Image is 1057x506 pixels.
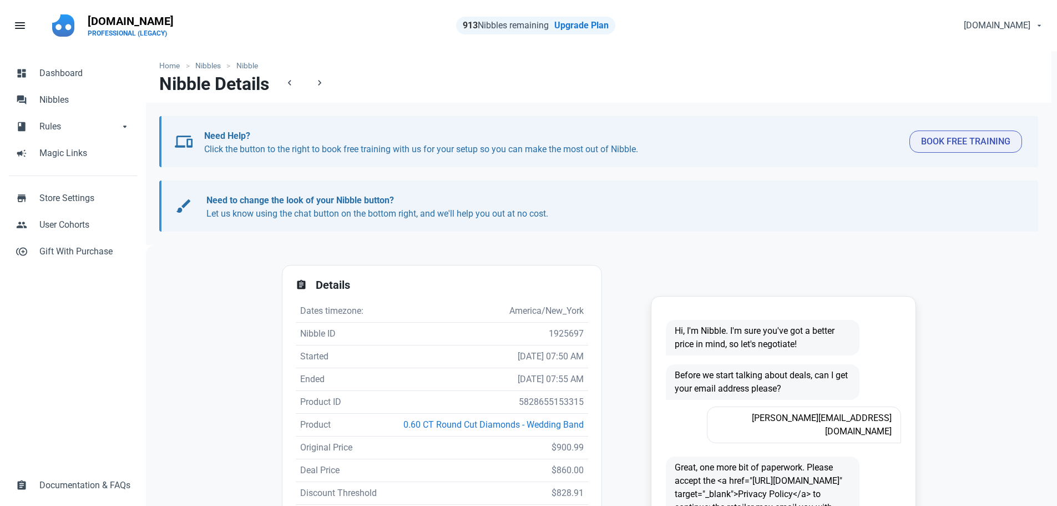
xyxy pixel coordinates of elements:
[39,67,130,80] span: Dashboard
[306,74,333,93] a: chevron_right
[296,345,387,368] td: Started
[16,147,27,158] span: campaign
[387,300,588,323] td: America/New_York
[9,60,137,87] a: dashboardDashboard
[909,131,1022,153] button: Book Free Training
[387,345,588,368] td: [DATE] 07:50 AM
[204,131,250,141] b: Need Help?
[9,472,137,499] a: assignmentDocumentation & FAQs
[387,391,588,414] td: 5828655153315
[39,192,130,205] span: Store Settings
[39,245,130,258] span: Gift With Purchase
[9,212,137,238] a: peopleUser Cohorts
[81,9,180,42] a: [DOMAIN_NAME]PROFESSIONAL (LEGACY)
[175,133,193,151] span: devices
[88,13,174,29] p: [DOMAIN_NAME]
[296,414,387,437] td: Product
[9,87,137,113] a: forumNibbles
[666,320,859,355] span: Hi, I'm Nibble. I'm sure you've got a better price in mind, so let's negotiate!
[707,407,901,443] span: [PERSON_NAME][EMAIL_ADDRESS][DOMAIN_NAME]
[9,113,137,140] a: bookRulesarrow_drop_down
[314,77,325,88] span: chevron_right
[921,135,1010,148] span: Book Free Training
[296,279,307,290] span: assignment
[39,120,119,133] span: Rules
[206,195,394,206] b: Need to change the look of your Nibble button?
[387,437,588,459] td: $900.99
[16,479,27,490] span: assignment
[296,482,387,505] td: Discount Threshold
[39,93,130,107] span: Nibbles
[159,60,185,72] a: Home
[16,192,27,203] span: store
[964,19,1030,32] span: [DOMAIN_NAME]
[296,437,387,459] td: Original Price
[296,391,387,414] td: Product ID
[16,67,27,78] span: dashboard
[296,368,387,391] td: Ended
[175,197,193,215] span: brush
[88,29,174,38] p: PROFESSIONAL (LEGACY)
[190,60,227,72] a: Nibbles
[9,185,137,212] a: storeStore Settings
[316,279,588,292] h2: Details
[954,14,1050,37] button: [DOMAIN_NAME]
[296,300,387,323] td: Dates timezone:
[206,194,1012,221] p: Let us know using the chat button on the bottom right, and we'll help you out at no cost.
[387,368,588,391] td: [DATE] 07:55 AM
[666,364,859,400] span: Before we start talking about deals, can I get your email address please?
[276,74,304,93] a: chevron_left
[403,419,584,430] a: 0.60 CT Round Cut Diamonds - Wedding Band
[284,77,295,88] span: chevron_left
[463,20,478,31] strong: 913
[39,147,130,160] span: Magic Links
[13,19,27,32] span: menu
[39,479,130,492] span: Documentation & FAQs
[16,93,27,104] span: forum
[159,74,269,94] h1: Nibble Details
[16,218,27,229] span: people
[554,20,609,31] a: Upgrade Plan
[552,465,584,475] span: $860.00
[16,120,27,131] span: book
[387,323,588,345] td: 1925697
[9,140,137,167] a: campaignMagic Links
[119,120,130,131] span: arrow_drop_down
[204,129,901,156] p: Click the button to the right to book free training with us for your setup so you can make the mo...
[296,323,387,345] td: Nibble ID
[16,245,27,256] span: control_point_duplicate
[146,51,1051,74] nav: breadcrumbs
[39,218,130,232] span: User Cohorts
[296,459,387,482] td: Deal Price
[463,20,549,31] span: Nibbles remaining
[9,238,137,265] a: control_point_duplicateGift With Purchase
[552,488,584,498] span: $828.91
